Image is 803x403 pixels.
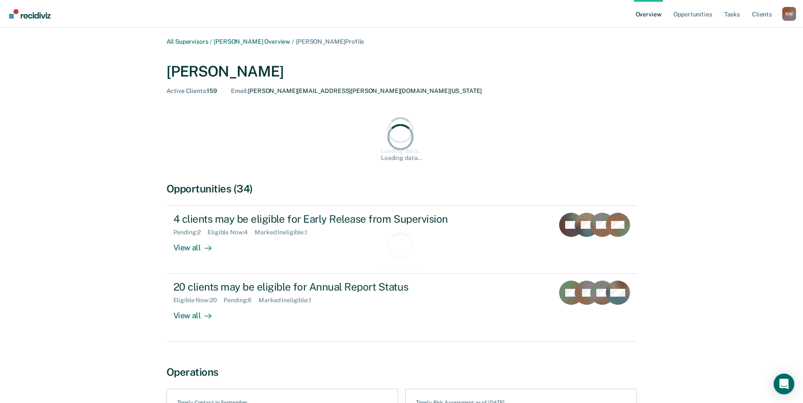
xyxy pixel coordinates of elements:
div: Loading data... [381,154,422,162]
div: 4 clients may be eligible for Early Release from Supervision [173,213,477,225]
div: N W [782,7,796,21]
div: Marked Ineligible : 1 [259,297,318,304]
button: Profile dropdown button [782,7,796,21]
span: / [208,38,214,45]
div: View all [173,236,222,253]
div: Operations [166,366,637,378]
div: [PERSON_NAME] [166,63,637,80]
div: View all [173,304,222,321]
div: Eligible Now : 4 [208,229,255,236]
span: / [290,38,296,45]
a: All Supervisors [166,38,208,45]
div: [PERSON_NAME][EMAIL_ADDRESS][PERSON_NAME][DOMAIN_NAME][US_STATE] [231,87,482,95]
img: Recidiviz [9,9,51,19]
span: [PERSON_NAME] Profile [296,38,364,45]
span: Active Clients : [166,87,207,94]
div: Opportunities (34) [166,182,637,195]
span: Email : [231,87,248,94]
div: Open Intercom Messenger [774,374,794,394]
div: Eligible Now : 20 [173,297,224,304]
a: [PERSON_NAME] Overview [214,38,290,45]
div: Pending : 2 [173,229,208,236]
a: 20 clients may be eligible for Annual Report StatusEligible Now:20Pending:6Marked Ineligible:1Vie... [166,274,637,342]
div: 20 clients may be eligible for Annual Report Status [173,281,477,293]
div: Pending : 6 [224,297,259,304]
div: 159 [166,87,218,95]
div: Marked Ineligible : 1 [255,229,314,236]
a: 4 clients may be eligible for Early Release from SupervisionPending:2Eligible Now:4Marked Ineligi... [166,205,637,274]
